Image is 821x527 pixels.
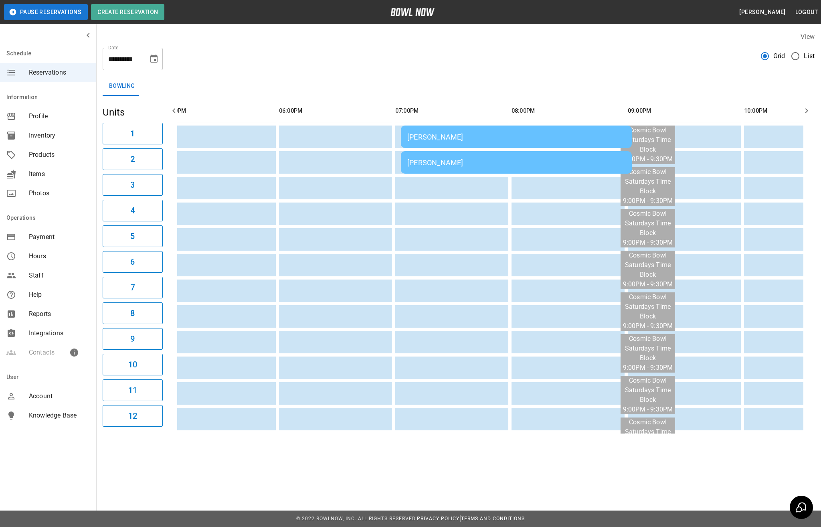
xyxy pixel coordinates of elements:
[103,379,163,401] button: 11
[130,153,135,166] h6: 2
[390,8,435,16] img: logo
[103,123,163,144] button: 1
[29,271,90,280] span: Staff
[736,5,789,20] button: [PERSON_NAME]
[130,281,135,294] h6: 7
[29,131,90,140] span: Inventory
[103,200,163,221] button: 4
[29,111,90,121] span: Profile
[146,51,162,67] button: Choose date, selected date is Aug 30, 2025
[103,174,163,196] button: 3
[773,51,785,61] span: Grid
[29,169,90,179] span: Items
[128,409,137,422] h6: 12
[103,405,163,427] button: 12
[29,328,90,338] span: Integrations
[801,33,815,41] label: View
[461,516,525,521] a: Terms and Conditions
[103,148,163,170] button: 2
[417,516,459,521] a: Privacy Policy
[103,251,163,273] button: 6
[128,384,137,397] h6: 11
[103,77,815,96] div: inventory tabs
[407,158,625,167] div: [PERSON_NAME]
[130,230,135,243] h6: 5
[103,106,163,119] h5: Units
[29,309,90,319] span: Reports
[29,411,90,420] span: Knowledge Base
[29,189,90,198] span: Photos
[130,178,135,191] h6: 3
[130,307,135,320] h6: 8
[29,232,90,242] span: Payment
[130,127,135,140] h6: 1
[29,68,90,77] span: Reservations
[103,354,163,375] button: 10
[804,51,815,61] span: List
[29,290,90,300] span: Help
[103,225,163,247] button: 5
[792,5,821,20] button: Logout
[103,302,163,324] button: 8
[29,150,90,160] span: Products
[128,358,137,371] h6: 10
[29,391,90,401] span: Account
[130,204,135,217] h6: 4
[407,133,625,141] div: [PERSON_NAME]
[29,251,90,261] span: Hours
[103,277,163,298] button: 7
[103,77,142,96] button: Bowling
[130,255,135,268] h6: 6
[296,516,417,521] span: © 2022 BowlNow, Inc. All Rights Reserved.
[103,328,163,350] button: 9
[91,4,164,20] button: Create Reservation
[130,332,135,345] h6: 9
[4,4,88,20] button: Pause Reservations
